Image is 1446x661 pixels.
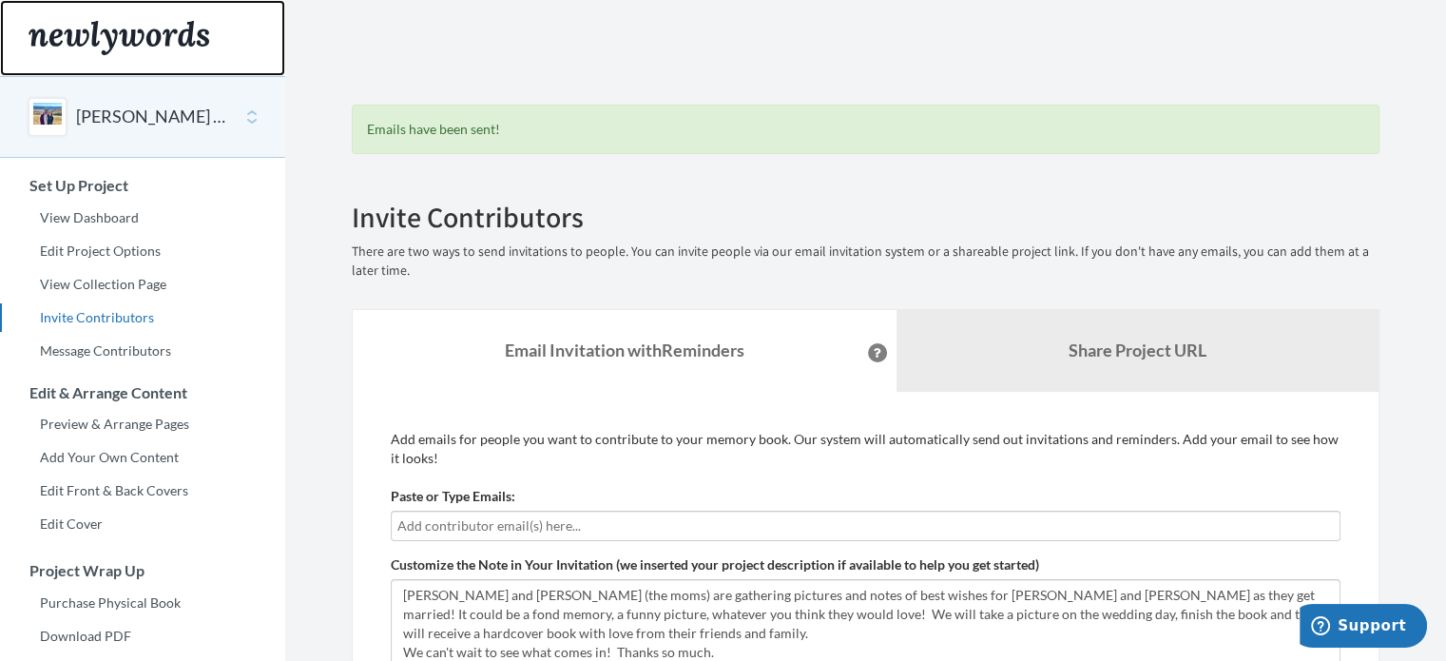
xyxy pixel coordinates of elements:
[352,105,1379,154] div: Emails have been sent!
[1069,340,1206,360] b: Share Project URL
[397,515,1334,536] input: Add contributor email(s) here...
[1,384,285,401] h3: Edit & Arrange Content
[391,430,1340,468] p: Add emails for people you want to contribute to your memory book. Our system will automatically s...
[1300,604,1427,651] iframe: Opens a widget where you can chat to one of our agents
[352,202,1379,233] h2: Invite Contributors
[1,562,285,579] h3: Project Wrap Up
[76,105,230,129] button: [PERSON_NAME] and [PERSON_NAME]'s Wedding Celebration
[505,340,744,360] strong: Email Invitation with Reminders
[391,555,1039,574] label: Customize the Note in Your Invitation (we inserted your project description if available to help ...
[1,177,285,194] h3: Set Up Project
[391,487,515,506] label: Paste or Type Emails:
[352,243,1379,281] p: There are two ways to send invitations to people. You can invite people via our email invitation ...
[29,21,209,55] img: Newlywords logo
